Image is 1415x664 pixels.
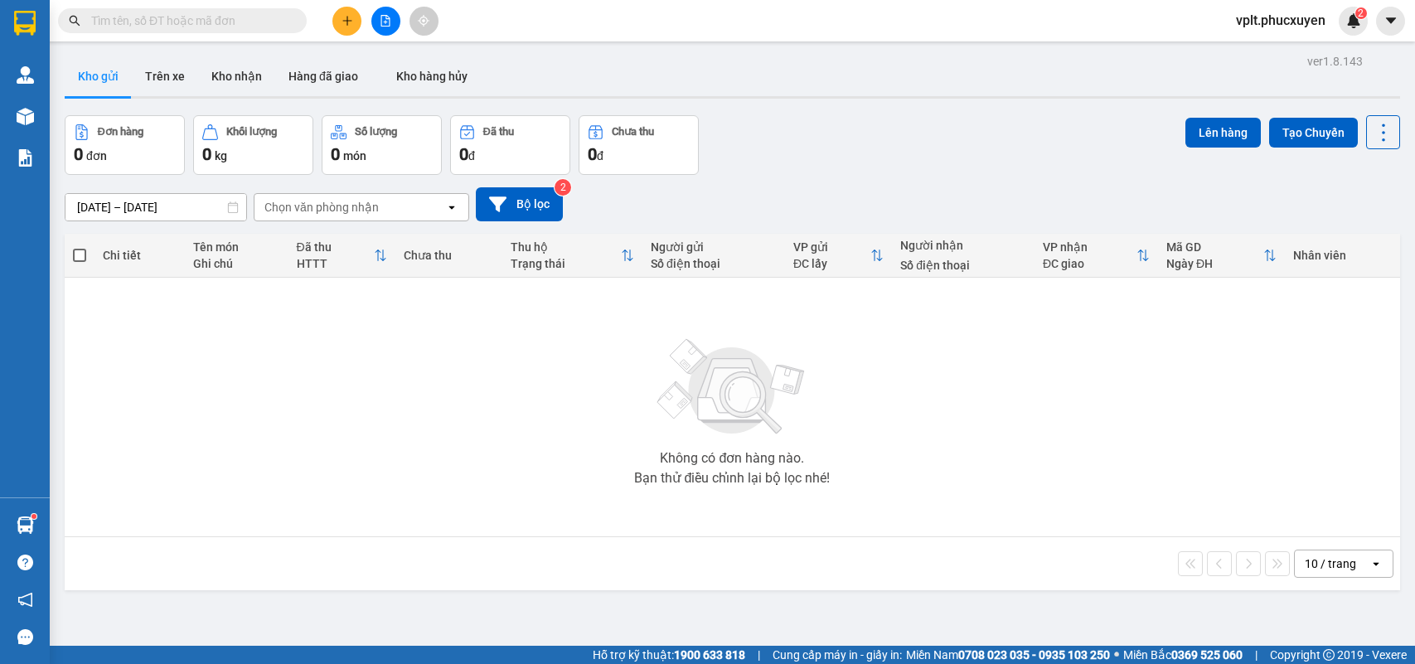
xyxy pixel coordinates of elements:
[69,15,80,27] span: search
[1269,118,1358,148] button: Tạo Chuyến
[773,646,902,664] span: Cung cấp máy in - giấy in:
[649,329,815,445] img: svg+xml;base64,PHN2ZyBjbGFzcz0ibGlzdC1wbHVnX19zdmciIHhtbG5zPSJodHRwOi8vd3d3LnczLm9yZy8yMDAwL3N2Zy...
[906,646,1110,664] span: Miền Nam
[1035,234,1158,278] th: Toggle SortBy
[459,144,468,164] span: 0
[17,516,34,534] img: warehouse-icon
[651,240,777,254] div: Người gửi
[1369,557,1383,570] svg: open
[1355,7,1367,19] sup: 2
[193,257,279,270] div: Ghi chú
[597,149,603,162] span: đ
[674,648,745,662] strong: 1900 633 818
[132,56,198,96] button: Trên xe
[17,149,34,167] img: solution-icon
[1376,7,1405,36] button: caret-down
[1123,646,1243,664] span: Miền Bắc
[445,201,458,214] svg: open
[1158,234,1285,278] th: Toggle SortBy
[758,646,760,664] span: |
[450,115,570,175] button: Đã thu0đ
[579,115,699,175] button: Chưa thu0đ
[1223,10,1339,31] span: vplt.phucxuyen
[793,257,870,270] div: ĐC lấy
[193,115,313,175] button: Khối lượng0kg
[660,452,804,465] div: Không có đơn hàng nào.
[1323,649,1335,661] span: copyright
[198,56,275,96] button: Kho nhận
[1043,257,1136,270] div: ĐC giao
[651,257,777,270] div: Số điện thoại
[65,56,132,96] button: Kho gửi
[14,11,36,36] img: logo-vxr
[1255,646,1258,664] span: |
[555,179,571,196] sup: 2
[409,7,439,36] button: aim
[380,15,391,27] span: file-add
[264,199,379,216] div: Chọn văn phòng nhận
[1384,13,1398,28] span: caret-down
[17,555,33,570] span: question-circle
[322,115,442,175] button: Số lượng0món
[483,126,514,138] div: Đã thu
[193,240,279,254] div: Tên món
[476,187,563,221] button: Bộ lọc
[297,240,374,254] div: Đã thu
[1305,555,1356,572] div: 10 / trang
[502,234,642,278] th: Toggle SortBy
[1307,52,1363,70] div: ver 1.8.143
[297,257,374,270] div: HTTT
[65,194,246,221] input: Select a date range.
[91,12,287,30] input: Tìm tên, số ĐT hoặc mã đơn
[1166,257,1263,270] div: Ngày ĐH
[793,240,870,254] div: VP gửi
[396,70,468,83] span: Kho hàng hủy
[275,56,371,96] button: Hàng đã giao
[612,126,654,138] div: Chưa thu
[17,66,34,84] img: warehouse-icon
[1293,249,1392,262] div: Nhân viên
[1358,7,1364,19] span: 2
[1185,118,1261,148] button: Lên hàng
[17,108,34,125] img: warehouse-icon
[958,648,1110,662] strong: 0708 023 035 - 0935 103 250
[31,514,36,519] sup: 1
[65,115,185,175] button: Đơn hàng0đơn
[404,249,494,262] div: Chưa thu
[1346,13,1361,28] img: icon-new-feature
[900,259,1026,272] div: Số điện thoại
[634,472,830,485] div: Bạn thử điều chỉnh lại bộ lọc nhé!
[288,234,395,278] th: Toggle SortBy
[900,239,1026,252] div: Người nhận
[1114,652,1119,658] span: ⚪️
[202,144,211,164] span: 0
[593,646,745,664] span: Hỗ trợ kỹ thuật:
[86,149,107,162] span: đơn
[418,15,429,27] span: aim
[1166,240,1263,254] div: Mã GD
[215,149,227,162] span: kg
[332,7,361,36] button: plus
[74,144,83,164] span: 0
[103,249,177,262] div: Chi tiết
[1171,648,1243,662] strong: 0369 525 060
[226,126,277,138] div: Khối lượng
[588,144,597,164] span: 0
[343,149,366,162] span: món
[785,234,892,278] th: Toggle SortBy
[98,126,143,138] div: Đơn hàng
[1043,240,1136,254] div: VP nhận
[331,144,340,164] span: 0
[17,592,33,608] span: notification
[371,7,400,36] button: file-add
[342,15,353,27] span: plus
[17,629,33,645] span: message
[511,257,621,270] div: Trạng thái
[468,149,475,162] span: đ
[355,126,397,138] div: Số lượng
[511,240,621,254] div: Thu hộ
